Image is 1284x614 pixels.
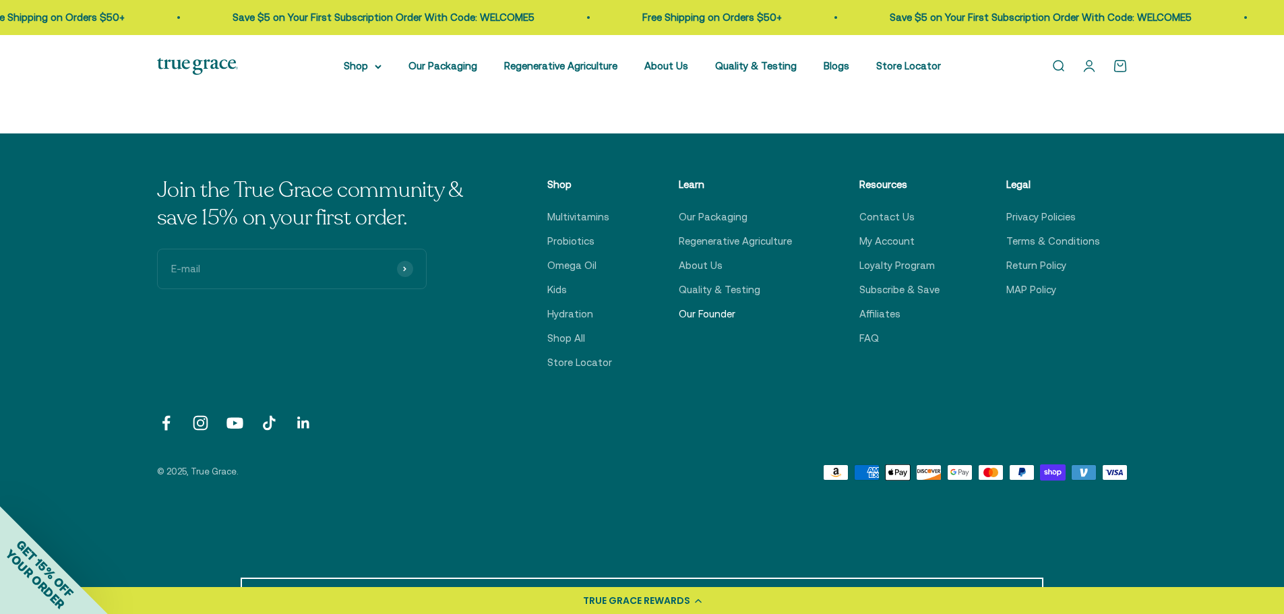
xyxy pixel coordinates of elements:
[859,209,915,225] a: Contact Us
[547,355,612,371] a: Store Locator
[117,9,419,26] p: Save $5 on Your First Subscription Order With Code: WELCOME5
[859,306,900,322] a: Affiliates
[774,9,1076,26] p: Save $5 on Your First Subscription Order With Code: WELCOME5
[547,209,609,225] a: Multivitamins
[1006,282,1056,298] a: MAP Policy
[583,594,690,608] div: TRUE GRACE REWARDS
[1006,257,1066,274] a: Return Policy
[547,177,612,193] p: Shop
[859,177,940,193] p: Resources
[260,414,278,432] a: Follow on TikTok
[547,233,594,249] a: Probiotics
[547,306,593,322] a: Hydration
[344,58,381,74] summary: Shop
[859,282,940,298] a: Subscribe & Save
[191,414,210,432] a: Follow on Instagram
[157,177,481,233] p: Join the True Grace community & save 15% on your first order.
[644,60,688,71] a: About Us
[824,60,849,71] a: Blogs
[157,414,175,432] a: Follow on Facebook
[1006,233,1100,249] a: Terms & Conditions
[295,414,313,432] a: Follow on LinkedIn
[547,282,567,298] a: Kids
[3,547,67,611] span: YOUR ORDER
[679,306,735,322] a: Our Founder
[679,282,760,298] a: Quality & Testing
[547,257,597,274] a: Omega Oil
[526,11,666,23] a: Free Shipping on Orders $50+
[679,233,792,249] a: Regenerative Agriculture
[157,465,239,479] p: © 2025, True Grace.
[715,60,797,71] a: Quality & Testing
[876,60,941,71] a: Store Locator
[859,233,915,249] a: My Account
[13,537,76,600] span: GET 15% OFF
[679,177,792,193] p: Learn
[679,257,723,274] a: About Us
[1006,177,1100,193] p: Legal
[504,60,617,71] a: Regenerative Agriculture
[547,330,585,346] a: Shop All
[408,60,477,71] a: Our Packaging
[859,257,935,274] a: Loyalty Program
[859,330,879,346] a: FAQ
[679,209,747,225] a: Our Packaging
[226,414,244,432] a: Follow on YouTube
[1006,209,1076,225] a: Privacy Policies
